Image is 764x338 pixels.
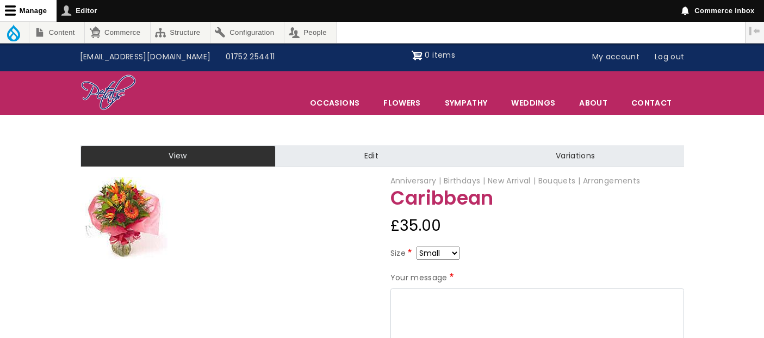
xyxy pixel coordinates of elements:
[284,22,337,43] a: People
[390,247,414,260] label: Size
[372,91,432,114] a: Flowers
[500,91,567,114] span: Weddings
[299,91,371,114] span: Occasions
[425,50,455,60] span: 0 items
[390,188,684,209] h1: Caribbean
[80,74,136,112] img: Home
[585,47,648,67] a: My account
[488,175,536,186] span: New Arrival
[467,145,684,167] a: Variations
[412,47,455,64] a: Shopping cart 0 items
[390,175,442,186] span: Anniversary
[412,47,423,64] img: Shopping cart
[80,145,276,167] a: View
[210,22,284,43] a: Configuration
[538,175,581,186] span: Bouquets
[151,22,210,43] a: Structure
[433,91,499,114] a: Sympathy
[218,47,282,67] a: 01752 254411
[276,145,467,167] a: Edit
[746,22,764,40] button: Vertical orientation
[72,145,692,167] nav: Tabs
[583,175,640,186] span: Arrangements
[647,47,692,67] a: Log out
[29,22,84,43] a: Content
[444,175,486,186] span: Birthdays
[80,177,167,259] img: Caribbean
[390,272,456,285] label: Your message
[568,91,619,114] a: About
[390,213,684,239] div: £35.00
[72,47,219,67] a: [EMAIL_ADDRESS][DOMAIN_NAME]
[620,91,683,114] a: Contact
[85,22,150,43] a: Commerce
